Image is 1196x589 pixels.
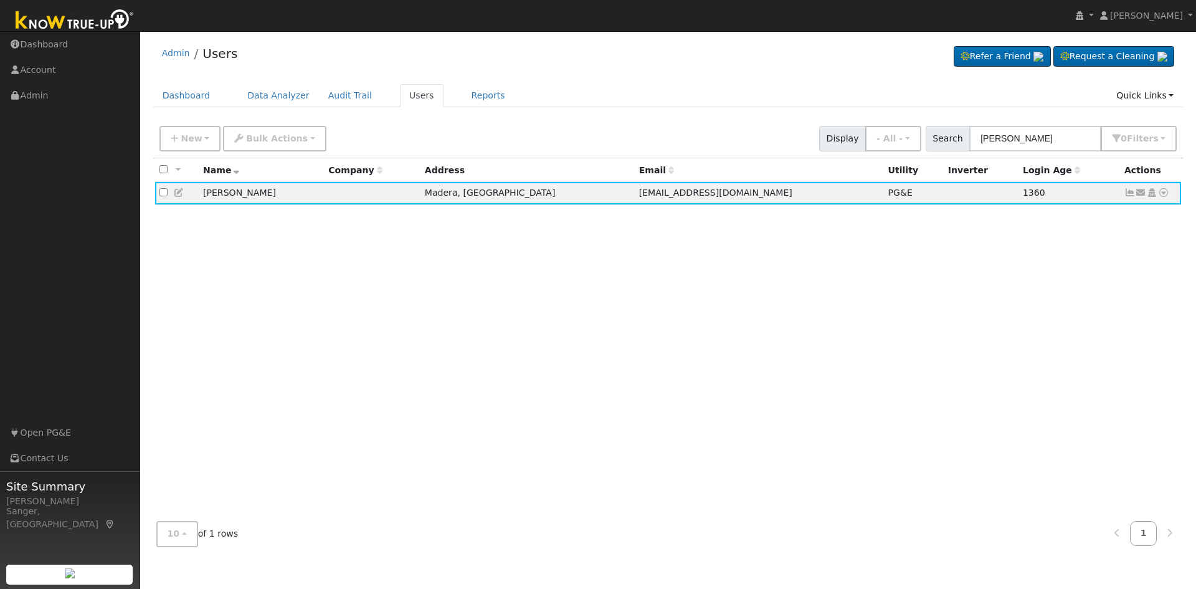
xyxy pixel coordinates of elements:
[65,568,75,578] img: retrieve
[199,182,324,205] td: [PERSON_NAME]
[819,126,866,151] span: Display
[888,188,913,198] span: PG&E
[174,188,185,198] a: Edit User
[162,48,190,58] a: Admin
[954,46,1051,67] a: Refer a Friend
[1157,52,1167,62] img: retrieve
[1101,126,1177,151] button: 0Filters
[420,182,635,205] td: Madera, [GEOGRAPHIC_DATA]
[1124,164,1177,177] div: Actions
[9,7,140,35] img: Know True-Up
[865,126,921,151] button: - All -
[425,164,630,177] div: Address
[156,521,239,547] span: of 1 rows
[105,519,116,529] a: Map
[462,84,515,107] a: Reports
[203,165,240,175] span: Name
[156,521,198,547] button: 10
[1023,188,1045,198] span: 01/11/2022 9:27:53 PM
[223,126,326,151] button: Bulk Actions
[153,84,220,107] a: Dashboard
[639,188,792,198] span: [EMAIL_ADDRESS][DOMAIN_NAME]
[639,165,674,175] span: Email
[926,126,970,151] span: Search
[168,529,180,539] span: 10
[1107,84,1183,107] a: Quick Links
[948,164,1014,177] div: Inverter
[888,164,939,177] div: Utility
[246,133,308,143] span: Bulk Actions
[6,478,133,495] span: Site Summary
[1146,188,1157,198] a: Login As
[159,126,221,151] button: New
[1158,186,1169,199] a: Other actions
[1023,165,1080,175] span: Days since last login
[202,46,237,61] a: Users
[1130,521,1157,545] a: 1
[238,84,319,107] a: Data Analyzer
[1153,133,1158,143] span: s
[181,133,202,143] span: New
[1053,46,1174,67] a: Request a Cleaning
[1127,133,1159,143] span: Filter
[6,495,133,508] div: [PERSON_NAME]
[400,84,444,107] a: Users
[1110,11,1183,21] span: [PERSON_NAME]
[969,126,1101,151] input: Search
[1124,188,1136,198] a: Show Graph
[6,505,133,531] div: Sanger, [GEOGRAPHIC_DATA]
[328,165,382,175] span: Company name
[1033,52,1043,62] img: retrieve
[319,84,381,107] a: Audit Trail
[1136,186,1147,199] a: 1nellamilam@comcast.net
